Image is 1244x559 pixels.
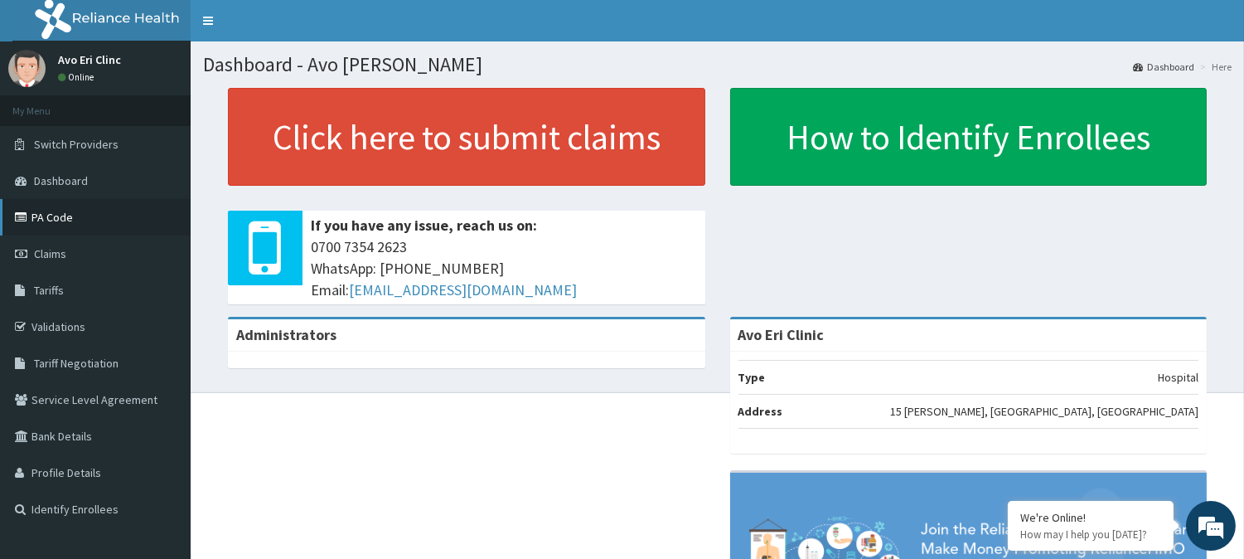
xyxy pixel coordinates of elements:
span: Tariff Negotiation [34,356,119,371]
b: Type [738,370,766,385]
textarea: Type your message and hit 'Enter' [8,378,316,436]
div: Chat with us now [86,93,278,114]
p: 15 [PERSON_NAME], [GEOGRAPHIC_DATA], [GEOGRAPHIC_DATA] [890,403,1198,420]
img: User Image [8,50,46,87]
b: Address [738,404,783,419]
div: Minimize live chat window [272,8,312,48]
li: Here [1196,60,1232,74]
b: If you have any issue, reach us on: [311,216,537,235]
span: Dashboard [34,173,88,188]
a: Dashboard [1133,60,1194,74]
span: Switch Providers [34,137,119,152]
span: Claims [34,246,66,261]
p: How may I help you today? [1020,527,1161,542]
div: We're Online! [1020,510,1161,525]
strong: Avo Eri Clinic [738,325,825,344]
img: d_794563401_company_1708531726252_794563401 [31,83,67,124]
span: We're online! [96,172,229,339]
a: Online [58,71,98,83]
a: [EMAIL_ADDRESS][DOMAIN_NAME] [349,280,577,299]
b: Administrators [236,325,336,344]
a: Click here to submit claims [228,88,705,186]
span: Tariffs [34,283,64,298]
p: Hospital [1158,369,1198,386]
p: Avo Eri Clinc [58,54,121,66]
a: How to Identify Enrollees [730,88,1208,186]
h1: Dashboard - Avo [PERSON_NAME] [203,54,1232,75]
span: 0700 7354 2623 WhatsApp: [PHONE_NUMBER] Email: [311,236,697,300]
